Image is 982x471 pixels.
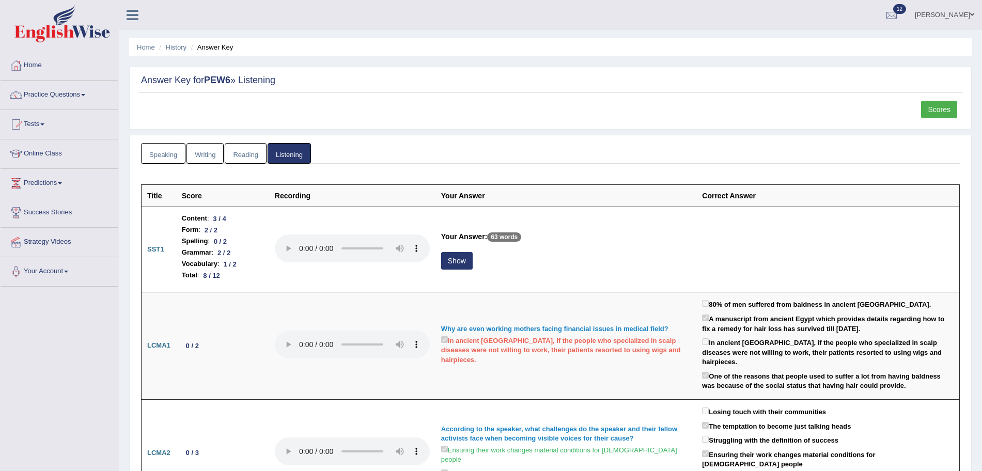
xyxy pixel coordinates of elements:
li: Answer Key [189,42,233,52]
input: One of the reasons that people used to suffer a lot from having baldness was because of the socia... [702,372,709,379]
li: : [182,213,263,224]
th: Title [142,185,176,207]
span: 12 [893,4,906,14]
th: Your Answer [435,185,697,207]
input: Struggling with the definition of success [702,436,709,443]
a: History [166,43,186,51]
p: 63 words [487,232,521,242]
th: Score [176,185,269,207]
b: Form [182,224,199,235]
div: Why are even working mothers facing financial issues in medical field? [441,324,691,334]
b: Spelling [182,235,208,247]
input: In ancient [GEOGRAPHIC_DATA], if the people who specialized in scalp diseases were not willing to... [441,336,448,343]
label: Ensuring their work changes material conditions for [DEMOGRAPHIC_DATA] people [702,448,954,469]
label: Losing touch with their communities [702,405,826,417]
th: Recording [269,185,435,207]
div: 2 / 2 [200,225,222,235]
b: Vocabulary [182,258,217,270]
div: According to the speaker, what challenges do the speaker and their fellow activists face when bec... [441,425,691,444]
label: In ancient [GEOGRAPHIC_DATA], if the people who specialized in scalp diseases were not willing to... [702,336,954,367]
input: In ancient [GEOGRAPHIC_DATA], if the people who specialized in scalp diseases were not willing to... [702,338,709,345]
input: Ensuring their work changes material conditions for [DEMOGRAPHIC_DATA] people [441,446,448,452]
b: LCMA1 [147,341,170,349]
label: One of the reasons that people used to suffer a lot from having baldness was because of the socia... [702,370,954,391]
div: 2 / 2 [213,247,235,258]
div: 0 / 2 [182,340,203,351]
a: Reading [225,143,266,164]
input: Ensuring their work changes material conditions for [DEMOGRAPHIC_DATA] people [702,450,709,457]
label: A manuscript from ancient Egypt which provides details regarding how to fix a remedy for hair los... [702,312,954,334]
div: 0 / 3 [182,447,203,458]
input: 80% of men suffered from baldness in ancient [GEOGRAPHIC_DATA]. [702,300,709,307]
b: Total [182,270,197,281]
a: Practice Questions [1,81,118,106]
strong: PEW6 [204,75,230,85]
div: 1 / 2 [220,259,241,270]
label: 80% of men suffered from baldness in ancient [GEOGRAPHIC_DATA]. [702,298,931,310]
a: Writing [186,143,224,164]
div: 8 / 12 [199,270,224,281]
li: : [182,270,263,281]
a: Predictions [1,169,118,195]
div: 3 / 4 [209,213,230,224]
button: Show [441,252,473,270]
a: Strategy Videos [1,228,118,254]
a: Online Class [1,139,118,165]
a: Listening [268,143,311,164]
li: : [182,258,263,270]
input: A manuscript from ancient Egypt which provides details regarding how to fix a remedy for hair los... [702,315,709,321]
label: Struggling with the definition of success [702,434,838,446]
input: Losing touch with their communities [702,407,709,414]
b: LCMA2 [147,449,170,457]
a: Home [137,43,155,51]
b: SST1 [147,245,164,253]
li: : [182,235,263,247]
b: Your Answer: [441,232,487,241]
label: The temptation to become just talking heads [702,420,851,432]
input: The temptation to become just talking heads [702,422,709,429]
a: Home [1,51,118,77]
a: Your Account [1,257,118,283]
li: : [182,224,263,235]
label: In ancient [GEOGRAPHIC_DATA], if the people who specialized in scalp diseases were not willing to... [441,334,691,365]
b: Content [182,213,207,224]
b: Grammar [182,247,212,258]
li: : [182,247,263,258]
a: Scores [921,101,957,118]
a: Success Stories [1,198,118,224]
th: Correct Answer [696,185,959,207]
div: 0 / 2 [210,236,231,247]
label: Ensuring their work changes material conditions for [DEMOGRAPHIC_DATA] people [441,444,691,465]
a: Tests [1,110,118,136]
h2: Answer Key for » Listening [141,75,960,86]
a: Speaking [141,143,185,164]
